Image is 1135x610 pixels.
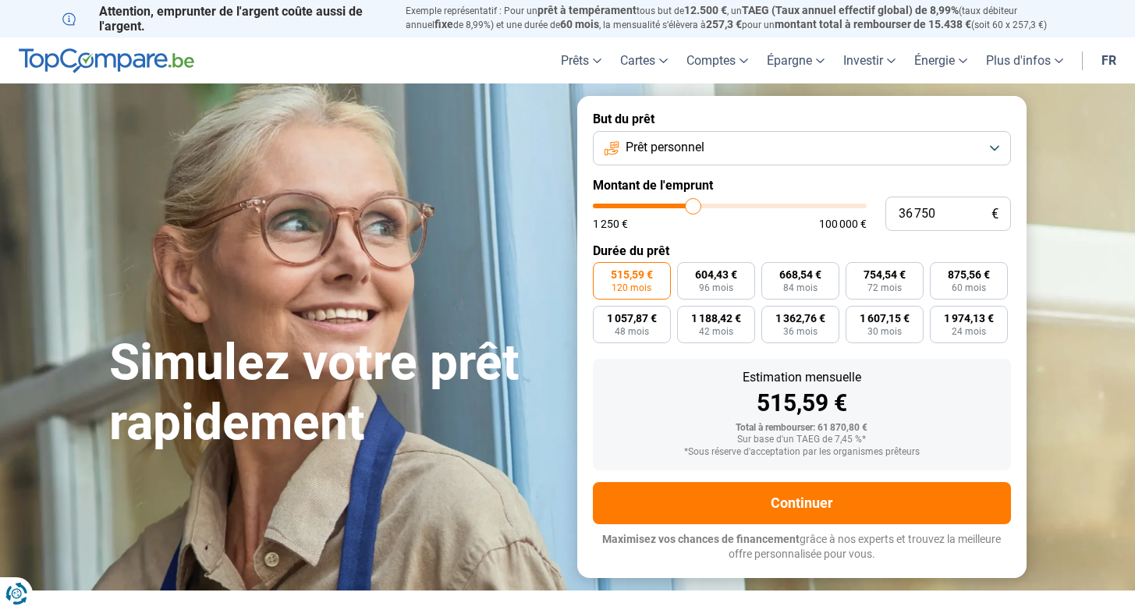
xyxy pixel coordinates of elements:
span: Prêt personnel [626,139,704,156]
span: 604,43 € [695,269,737,280]
span: 60 mois [952,283,986,293]
span: 1 188,42 € [691,313,741,324]
span: 668,54 € [779,269,821,280]
label: Durée du prêt [593,243,1011,258]
a: Investir [834,37,905,83]
span: 1 250 € [593,218,628,229]
label: But du prêt [593,112,1011,126]
button: Prêt personnel [593,131,1011,165]
span: montant total à rembourser de 15.438 € [775,18,971,30]
span: 754,54 € [864,269,906,280]
span: 60 mois [560,18,599,30]
p: grâce à nos experts et trouvez la meilleure offre personnalisée pour vous. [593,532,1011,562]
span: 48 mois [615,327,649,336]
span: 12.500 € [684,4,727,16]
a: Épargne [757,37,834,83]
img: TopCompare [19,48,194,73]
span: 100 000 € [819,218,867,229]
span: prêt à tempérament [537,4,637,16]
a: Comptes [677,37,757,83]
span: 36 mois [783,327,818,336]
span: 96 mois [699,283,733,293]
span: 515,59 € [611,269,653,280]
span: 1 362,76 € [775,313,825,324]
div: *Sous réserve d'acceptation par les organismes prêteurs [605,447,998,458]
a: Plus d'infos [977,37,1073,83]
span: 42 mois [699,327,733,336]
div: 515,59 € [605,392,998,415]
span: 24 mois [952,327,986,336]
div: Sur base d'un TAEG de 7,45 %* [605,434,998,445]
span: 1 607,15 € [860,313,910,324]
div: Total à rembourser: 61 870,80 € [605,423,998,434]
a: fr [1092,37,1126,83]
span: TAEG (Taux annuel effectif global) de 8,99% [742,4,959,16]
span: 257,3 € [706,18,742,30]
label: Montant de l'emprunt [593,178,1011,193]
button: Continuer [593,482,1011,524]
span: Maximisez vos chances de financement [602,533,800,545]
span: € [991,207,998,221]
h1: Simulez votre prêt rapidement [109,333,559,453]
p: Attention, emprunter de l'argent coûte aussi de l'argent. [62,4,387,34]
a: Prêts [552,37,611,83]
span: 84 mois [783,283,818,293]
span: fixe [434,18,453,30]
span: 1 057,87 € [607,313,657,324]
a: Cartes [611,37,677,83]
p: Exemple représentatif : Pour un tous but de , un (taux débiteur annuel de 8,99%) et une durée de ... [406,4,1073,32]
a: Énergie [905,37,977,83]
span: 1 974,13 € [944,313,994,324]
span: 875,56 € [948,269,990,280]
div: Estimation mensuelle [605,371,998,384]
span: 120 mois [612,283,651,293]
span: 30 mois [867,327,902,336]
span: 72 mois [867,283,902,293]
